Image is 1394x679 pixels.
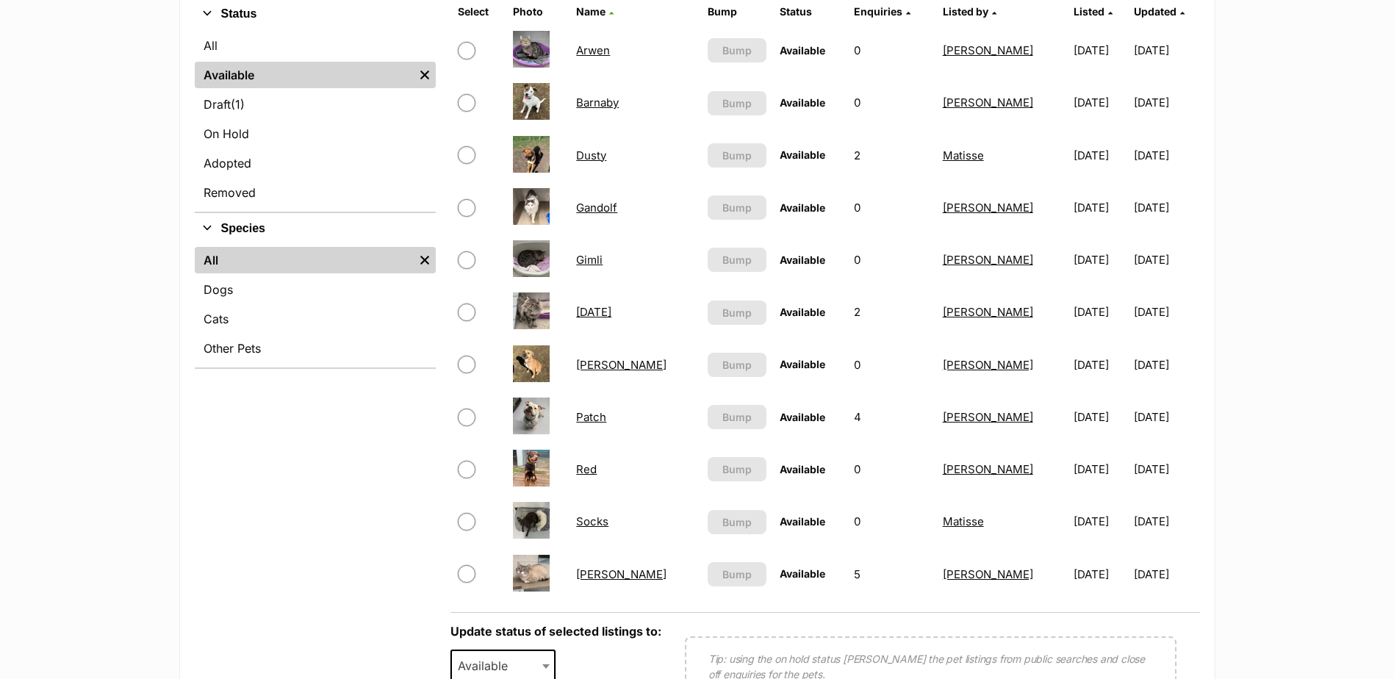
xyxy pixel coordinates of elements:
td: [DATE] [1068,444,1132,495]
span: Bump [722,200,752,215]
td: [DATE] [1068,130,1132,181]
button: Bump [708,248,767,272]
td: [DATE] [1068,25,1132,76]
span: Available [780,44,825,57]
a: Socks [576,514,608,528]
a: Name [576,5,614,18]
a: Matisse [943,148,984,162]
td: [DATE] [1068,549,1132,600]
a: [PERSON_NAME] [576,358,667,372]
button: Bump [708,195,767,220]
span: Available [780,411,825,423]
td: 0 [848,339,935,390]
span: Bump [722,409,752,425]
a: [PERSON_NAME] [576,567,667,581]
button: Bump [708,562,767,586]
a: Arwen [576,43,610,57]
span: Available [780,567,825,580]
td: [DATE] [1134,392,1199,442]
a: Other Pets [195,335,436,362]
span: Bump [722,252,752,267]
td: [DATE] [1134,234,1199,285]
td: 4 [848,392,935,442]
span: Bump [722,461,752,477]
a: Updated [1134,5,1185,18]
td: [DATE] [1134,496,1199,547]
a: [PERSON_NAME] [943,253,1033,267]
td: [DATE] [1134,25,1199,76]
button: Status [195,4,436,24]
button: Bump [708,38,767,62]
a: On Hold [195,121,436,147]
td: [DATE] [1068,234,1132,285]
span: Available [780,358,825,370]
span: (1) [231,96,245,113]
span: Available [780,148,825,161]
td: 5 [848,549,935,600]
span: Available [780,201,825,214]
td: [DATE] [1068,496,1132,547]
td: [DATE] [1134,182,1199,233]
a: [PERSON_NAME] [943,410,1033,424]
a: Listed [1074,5,1113,18]
span: Bump [722,43,752,58]
a: Patch [576,410,606,424]
button: Bump [708,143,767,168]
button: Bump [708,91,767,115]
span: Listed [1074,5,1104,18]
td: 0 [848,496,935,547]
a: [DATE] [576,305,611,319]
button: Bump [708,457,767,481]
span: Available [780,306,825,318]
td: 2 [848,287,935,337]
td: 0 [848,234,935,285]
button: Species [195,219,436,238]
a: Available [195,62,414,88]
a: [PERSON_NAME] [943,43,1033,57]
td: [DATE] [1068,182,1132,233]
span: translation missing: en.admin.listings.index.attributes.enquiries [854,5,902,18]
a: Listed by [943,5,996,18]
td: [DATE] [1068,77,1132,128]
td: 2 [848,130,935,181]
span: Bump [722,567,752,582]
td: [DATE] [1134,77,1199,128]
td: [DATE] [1068,287,1132,337]
a: All [195,32,436,59]
a: Adopted [195,150,436,176]
a: Gandolf [576,201,617,215]
span: Bump [722,305,752,320]
button: Bump [708,353,767,377]
span: Available [780,515,825,528]
span: Available [780,463,825,475]
span: Bump [722,96,752,111]
a: Red [576,462,597,476]
a: Matisse [943,514,984,528]
button: Bump [708,405,767,429]
a: Remove filter [414,247,436,273]
div: Status [195,29,436,212]
td: 0 [848,182,935,233]
td: [DATE] [1068,392,1132,442]
div: Species [195,244,436,367]
span: Bump [722,148,752,163]
span: Updated [1134,5,1176,18]
span: Listed by [943,5,988,18]
td: [DATE] [1134,549,1199,600]
a: [PERSON_NAME] [943,567,1033,581]
a: Gimli [576,253,603,267]
a: Removed [195,179,436,206]
td: 0 [848,444,935,495]
span: Available [780,96,825,109]
a: [PERSON_NAME] [943,462,1033,476]
td: [DATE] [1134,287,1199,337]
span: Name [576,5,606,18]
span: Bump [722,357,752,373]
button: Bump [708,510,767,534]
a: Cats [195,306,436,332]
label: Update status of selected listings to: [450,624,661,639]
td: 0 [848,25,935,76]
a: Dusty [576,148,606,162]
a: Draft [195,91,436,118]
a: [PERSON_NAME] [943,96,1033,109]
